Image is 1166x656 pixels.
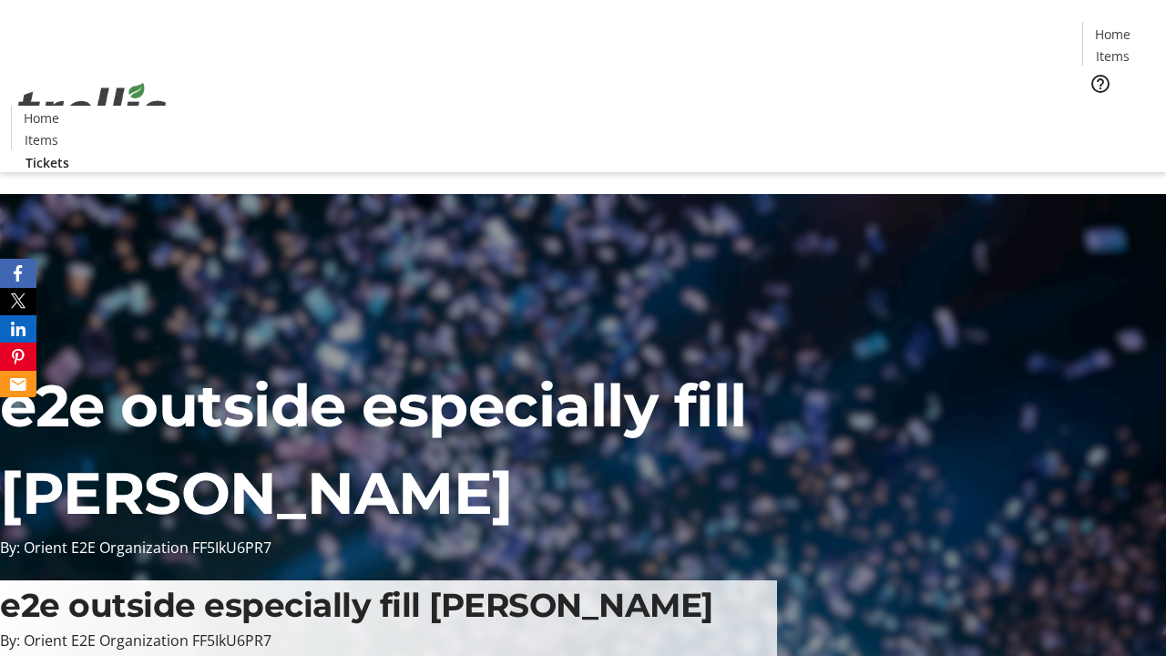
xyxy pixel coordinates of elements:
[25,130,58,149] span: Items
[1096,46,1130,66] span: Items
[11,153,84,172] a: Tickets
[1097,106,1140,125] span: Tickets
[1082,106,1155,125] a: Tickets
[24,108,59,128] span: Home
[1083,46,1141,66] a: Items
[26,153,69,172] span: Tickets
[12,130,70,149] a: Items
[1082,66,1119,102] button: Help
[1095,25,1130,44] span: Home
[1083,25,1141,44] a: Home
[11,63,173,154] img: Orient E2E Organization FF5IkU6PR7's Logo
[12,108,70,128] a: Home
